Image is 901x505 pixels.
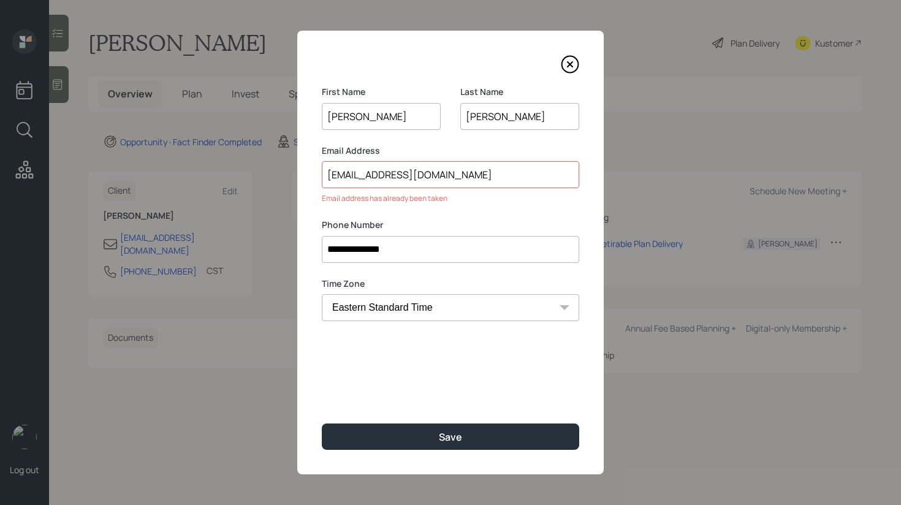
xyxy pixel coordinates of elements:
[322,423,579,450] button: Save
[322,86,441,98] label: First Name
[460,86,579,98] label: Last Name
[439,430,462,444] div: Save
[322,278,579,290] label: Time Zone
[322,193,579,204] div: Email address has already been taken
[322,145,579,157] label: Email Address
[322,219,579,231] label: Phone Number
